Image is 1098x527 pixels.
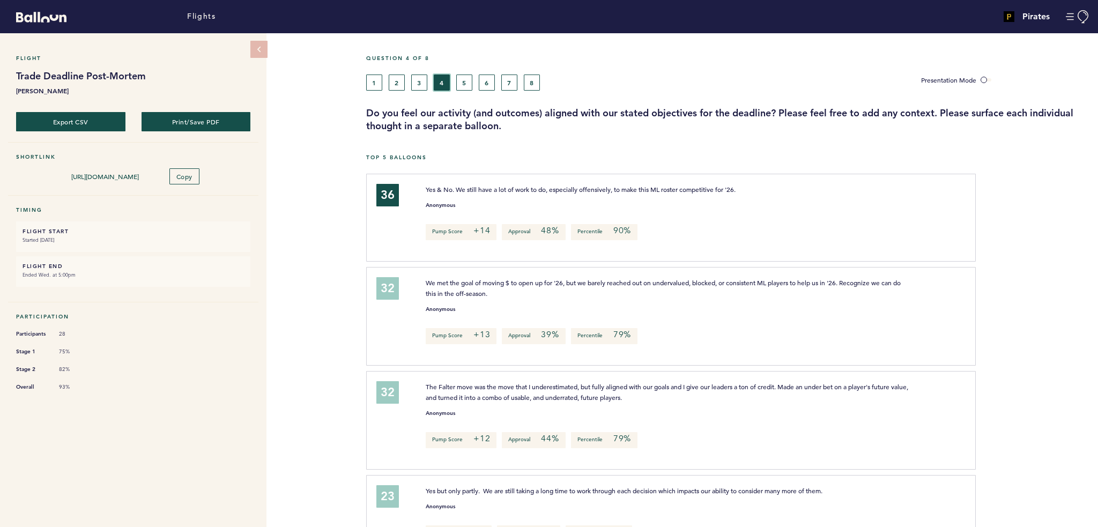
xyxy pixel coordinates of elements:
p: Percentile [571,224,637,240]
button: Copy [169,168,199,184]
h5: Participation [16,313,250,320]
span: Stage 1 [16,346,48,357]
span: Yes but only partly. We are still taking a long time to work through each decision which impacts ... [426,486,822,495]
span: 93% [59,383,91,391]
span: 75% [59,348,91,355]
small: Anonymous [426,504,455,509]
h4: Pirates [1022,10,1050,23]
button: 8 [524,75,540,91]
p: Approval [502,224,565,240]
div: 23 [376,485,399,508]
button: 5 [456,75,472,91]
p: Percentile [571,328,637,344]
span: 82% [59,366,91,373]
em: +12 [473,433,490,444]
h5: Flight [16,55,250,62]
span: Copy [176,172,192,181]
button: Print/Save PDF [142,112,251,131]
small: Anonymous [426,203,455,208]
em: 48% [541,225,559,236]
button: 2 [389,75,405,91]
button: 4 [434,75,450,91]
span: Presentation Mode [921,76,976,84]
h1: Trade Deadline Post-Mortem [16,70,250,83]
span: We met the goal of moving $ to open up for '26, but we barely reached out on undervalued, blocked... [426,278,902,298]
h5: Top 5 Balloons [366,154,1090,161]
em: 79% [613,329,631,340]
div: 32 [376,277,399,300]
h6: FLIGHT START [23,228,244,235]
b: [PERSON_NAME] [16,85,250,96]
a: Flights [187,11,216,23]
span: The Falter move was the move that I underestimated, but fully aligned with our goals and I give o... [426,382,910,402]
p: Pump Score [426,328,496,344]
span: Overall [16,382,48,392]
h6: FLIGHT END [23,263,244,270]
h5: Shortlink [16,153,250,160]
button: 6 [479,75,495,91]
span: Participants [16,329,48,339]
small: Ended Wed. at 5:00pm [23,270,244,280]
p: Percentile [571,432,637,448]
h5: Question 4 of 8 [366,55,1090,62]
small: Anonymous [426,307,455,312]
em: +14 [473,225,490,236]
p: Approval [502,328,565,344]
p: Approval [502,432,565,448]
span: 28 [59,330,91,338]
a: Balloon [8,11,66,22]
button: 3 [411,75,427,91]
em: 39% [541,329,559,340]
em: 44% [541,433,559,444]
em: 90% [613,225,631,236]
span: Yes & No. We still have a lot of work to do, especially offensively, to make this ML roster compe... [426,185,736,194]
h3: Do you feel our activity (and outcomes) aligned with our stated objectives for the deadline? Plea... [366,107,1090,132]
div: 36 [376,184,399,206]
svg: Balloon [16,12,66,23]
p: Pump Score [426,432,496,448]
em: +13 [473,329,490,340]
em: 79% [613,433,631,444]
h5: Timing [16,206,250,213]
span: Stage 2 [16,364,48,375]
small: Started [DATE] [23,235,244,246]
button: Export CSV [16,112,125,131]
button: 7 [501,75,517,91]
button: 1 [366,75,382,91]
small: Anonymous [426,411,455,416]
p: Pump Score [426,224,496,240]
button: Manage Account [1066,10,1090,24]
div: 32 [376,381,399,404]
